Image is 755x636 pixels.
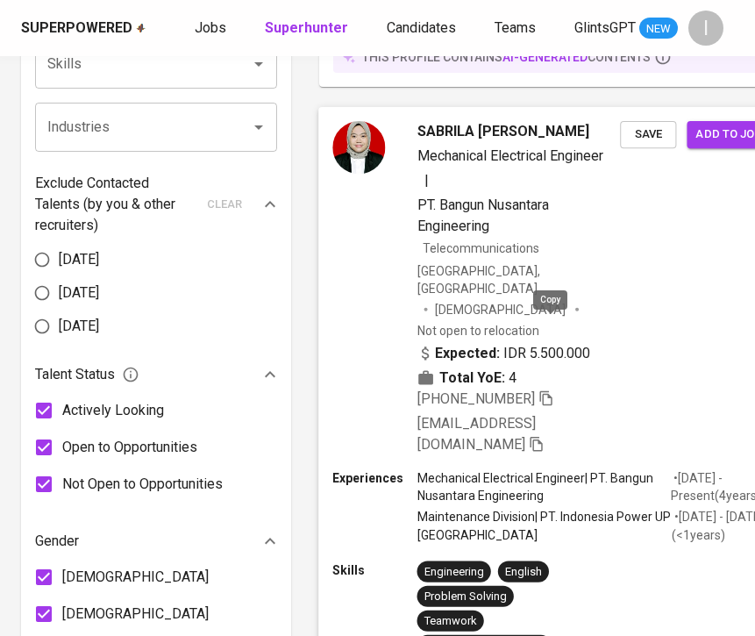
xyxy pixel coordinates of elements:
img: 4aabffb2fcfbef5386fd642c97850de6.jpg [332,121,385,174]
span: Open to Opportunities [62,437,197,458]
span: Telecommunications [423,240,539,254]
div: Superpowered [21,18,132,39]
span: [DATE] [59,282,99,304]
button: Save [620,121,676,148]
div: Gender [35,524,277,559]
button: Open [246,115,271,139]
a: Jobs [195,18,230,39]
p: this profile contains contents [362,48,651,66]
div: [GEOGRAPHIC_DATA], [GEOGRAPHIC_DATA] [417,261,621,297]
span: [DEMOGRAPHIC_DATA] [62,567,209,588]
span: Actively Looking [62,400,164,421]
span: SABRILA [PERSON_NAME] [417,121,590,142]
p: Experiences [332,469,417,487]
a: Superpoweredapp logo [21,18,146,39]
span: [DATE] [59,316,99,337]
span: [PHONE_NUMBER] [417,390,535,407]
span: | [424,170,429,191]
span: GlintsGPT [574,19,636,36]
img: app logo [136,23,146,33]
p: Maintenance Division | PT. Indonesia Power UP [GEOGRAPHIC_DATA] [417,508,672,543]
span: NEW [639,20,678,38]
a: Teams [495,18,539,39]
p: Exclude Contacted Talents (by you & other recruiters) [35,173,196,236]
span: Save [629,125,667,145]
a: Superhunter [265,18,352,39]
span: Not Open to Opportunities [62,474,223,495]
div: Engineering [424,563,484,580]
div: Teamwork [424,612,477,629]
p: Mechanical Electrical Engineer | PT. Bangun Nusantara Engineering [417,469,671,504]
a: Candidates [387,18,459,39]
span: AI-generated [502,50,588,64]
span: Teams [495,19,536,36]
div: Talent Status [35,357,277,392]
p: Gender [35,531,79,552]
div: I [688,11,723,46]
b: Superhunter [265,19,348,36]
p: Skills [332,561,417,578]
span: Talent Status [35,364,139,385]
a: GlintsGPT NEW [574,18,678,39]
span: Jobs [195,19,226,36]
div: Exclude Contacted Talents (by you & other recruiters)clear [35,173,277,236]
span: PT. Bangun Nusantara Engineering [417,197,549,234]
b: Expected: [435,343,500,364]
div: Problem Solving [424,588,507,604]
span: Candidates [387,19,456,36]
div: English [505,563,542,580]
p: Not open to relocation [417,321,539,339]
span: [DEMOGRAPHIC_DATA] [62,604,209,625]
span: [DATE] [59,249,99,270]
button: Open [246,52,271,76]
span: [DEMOGRAPHIC_DATA] [435,300,568,318]
div: IDR 5.500.000 [417,343,591,364]
b: Total YoE: [439,368,505,389]
span: Mechanical Electrical Engineer [417,147,604,164]
span: [EMAIL_ADDRESS][DOMAIN_NAME] [417,415,536,453]
span: 4 [509,368,516,389]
